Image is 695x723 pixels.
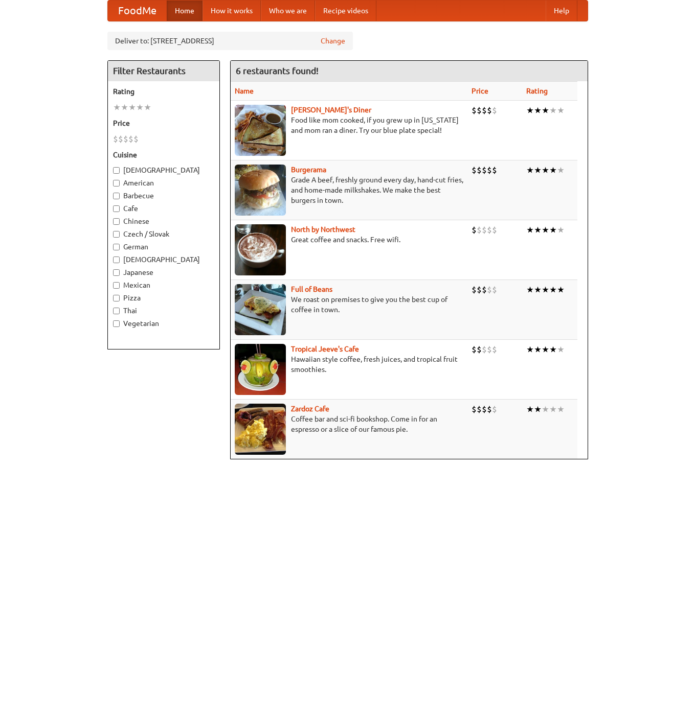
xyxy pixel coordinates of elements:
[291,405,329,413] b: Zardoz Cafe
[482,105,487,116] li: $
[235,284,286,335] img: beans.jpg
[472,284,477,295] li: $
[235,87,254,95] a: Name
[492,284,497,295] li: $
[203,1,261,21] a: How it works
[534,344,542,355] li: ★
[526,87,548,95] a: Rating
[487,105,492,116] li: $
[133,133,139,145] li: $
[557,344,565,355] li: ★
[235,115,463,135] p: Food like mom cooked, if you grew up in [US_STATE] and mom ran a diner. Try our blue plate special!
[549,224,557,236] li: ★
[235,224,286,275] img: north.jpg
[315,1,376,21] a: Recipe videos
[526,224,534,236] li: ★
[477,404,482,415] li: $
[167,1,203,21] a: Home
[549,404,557,415] li: ★
[546,1,577,21] a: Help
[482,165,487,176] li: $
[235,235,463,245] p: Great coffee and snacks. Free wifi.
[128,102,136,113] li: ★
[487,284,492,295] li: $
[113,216,214,226] label: Chinese
[113,180,120,186] input: American
[492,224,497,236] li: $
[477,284,482,295] li: $
[113,86,214,97] h5: Rating
[557,224,565,236] li: ★
[487,404,492,415] li: $
[526,165,534,176] li: ★
[113,205,120,212] input: Cafe
[482,344,487,355] li: $
[113,118,214,128] h5: Price
[113,308,120,314] input: Thai
[472,105,477,116] li: $
[482,224,487,236] li: $
[557,105,565,116] li: ★
[534,165,542,176] li: ★
[477,165,482,176] li: $
[113,102,121,113] li: ★
[472,344,477,355] li: $
[557,165,565,176] li: ★
[472,224,477,236] li: $
[261,1,315,21] a: Who we are
[235,105,286,156] img: sallys.jpg
[235,354,463,375] p: Hawaiian style coffee, fresh juices, and tropical fruit smoothies.
[542,404,549,415] li: ★
[291,106,371,114] a: [PERSON_NAME]'s Diner
[113,231,120,238] input: Czech / Slovak
[113,254,214,265] label: [DEMOGRAPHIC_DATA]
[235,175,463,205] p: Grade A beef, freshly ground every day, hand-cut fries, and home-made milkshakes. We make the bes...
[549,344,557,355] li: ★
[113,244,120,250] input: German
[526,344,534,355] li: ★
[235,414,463,434] p: Coffee bar and sci-fi bookshop. Come in for an espresso or a slice of our famous pie.
[472,87,488,95] a: Price
[235,344,286,395] img: jeeves.jpg
[487,224,492,236] li: $
[492,165,497,176] li: $
[482,284,487,295] li: $
[472,165,477,176] li: $
[549,165,557,176] li: ★
[291,345,359,353] a: Tropical Jeeve's Cafe
[534,284,542,295] li: ★
[113,320,120,327] input: Vegetarian
[542,224,549,236] li: ★
[487,165,492,176] li: $
[542,105,549,116] li: ★
[128,133,133,145] li: $
[291,285,332,293] a: Full of Beans
[542,344,549,355] li: ★
[113,203,214,214] label: Cafe
[235,404,286,455] img: zardoz.jpg
[107,32,353,50] div: Deliver to: [STREET_ADDRESS]
[113,267,214,277] label: Japanese
[477,344,482,355] li: $
[113,229,214,239] label: Czech / Slovak
[113,242,214,252] label: German
[113,133,118,145] li: $
[534,224,542,236] li: ★
[477,224,482,236] li: $
[291,225,355,234] b: North by Northwest
[113,280,214,290] label: Mexican
[291,166,326,174] a: Burgerama
[113,306,214,316] label: Thai
[113,218,120,225] input: Chinese
[113,318,214,329] label: Vegetarian
[113,165,214,175] label: [DEMOGRAPHIC_DATA]
[113,150,214,160] h5: Cuisine
[526,105,534,116] li: ★
[123,133,128,145] li: $
[472,404,477,415] li: $
[108,1,167,21] a: FoodMe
